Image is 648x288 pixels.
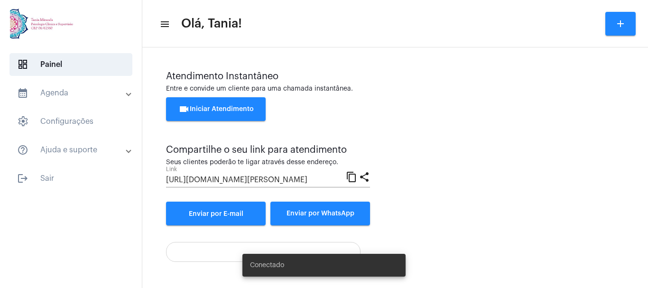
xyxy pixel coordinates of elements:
mat-icon: sidenav icon [17,173,28,184]
mat-expansion-panel-header: sidenav iconAjuda e suporte [6,139,142,161]
button: Enviar por WhatsApp [270,202,370,225]
span: sidenav icon [17,59,28,70]
mat-icon: sidenav icon [17,87,28,99]
div: Seus clientes poderão te ligar através desse endereço. [166,159,370,166]
span: Olá, Tania! [181,16,242,31]
mat-icon: content_copy [346,171,357,182]
span: Sair [9,167,132,190]
span: Configurações [9,110,132,133]
img: 82f91219-cc54-a9e9-c892-318f5ec67ab1.jpg [8,5,78,43]
div: Compartilhe o seu link para atendimento [166,145,370,155]
mat-icon: add [615,18,626,29]
mat-icon: sidenav icon [17,144,28,156]
mat-panel-title: Ajuda e suporte [17,144,127,156]
span: Iniciar Atendimento [178,106,254,112]
mat-icon: videocam [178,103,190,115]
span: Conectado [250,260,284,270]
span: Painel [9,53,132,76]
mat-icon: share [359,171,370,182]
span: Enviar por E-mail [189,211,243,217]
div: Entre e convide um cliente para uma chamada instantânea. [166,85,624,93]
a: Enviar por E-mail [166,202,266,225]
div: Atendimento Instantâneo [166,71,624,82]
button: Iniciar Atendimento [166,97,266,121]
mat-panel-title: Agenda [17,87,127,99]
span: sidenav icon [17,116,28,127]
mat-icon: sidenav icon [159,19,169,30]
mat-expansion-panel-header: sidenav iconAgenda [6,82,142,104]
span: Enviar por WhatsApp [287,210,354,217]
